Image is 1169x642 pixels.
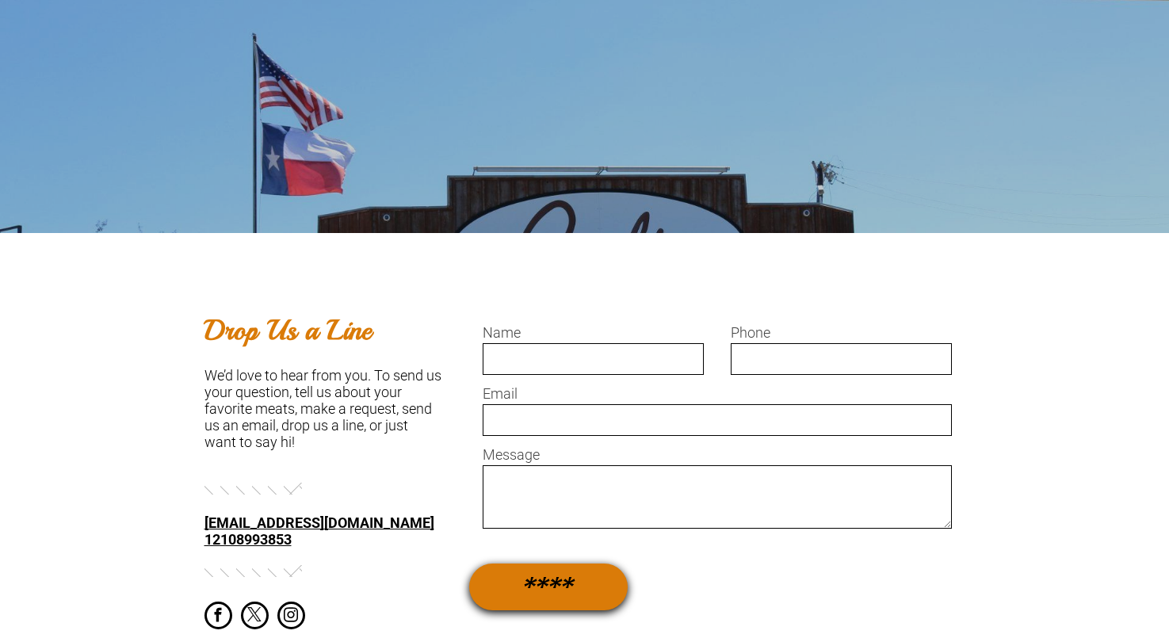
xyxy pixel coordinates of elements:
[277,602,305,633] a: instagram
[204,514,434,531] a: [EMAIL_ADDRESS][DOMAIN_NAME]
[241,602,269,633] a: twitter
[204,531,292,548] a: 12108993853
[731,324,952,341] label: Phone
[204,313,372,348] b: Drop Us a Line
[483,324,704,341] label: Name
[204,602,232,633] a: facebook
[204,367,441,450] font: We’d love to hear from you. To send us your question, tell us about your favorite meats, make a r...
[483,385,952,402] label: Email
[483,446,952,463] label: Message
